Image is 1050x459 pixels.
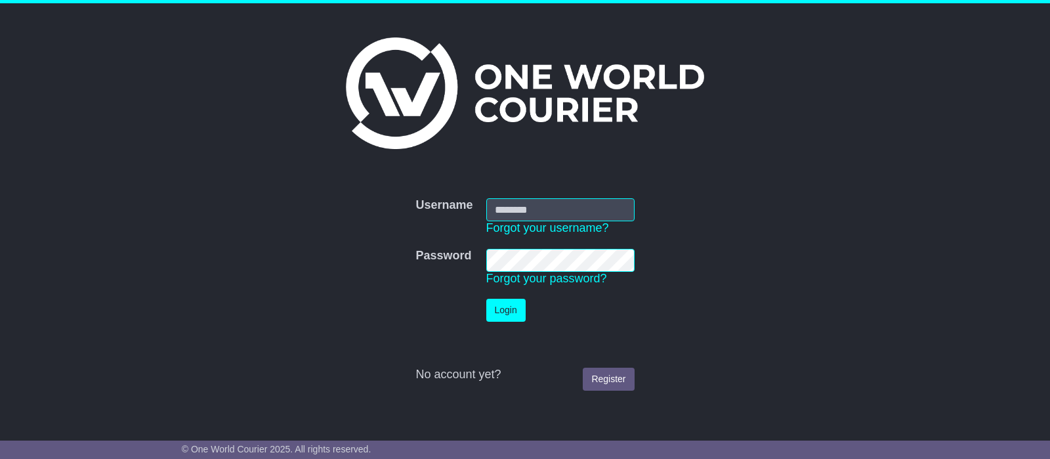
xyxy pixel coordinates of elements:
[486,221,609,234] a: Forgot your username?
[415,368,634,382] div: No account yet?
[182,444,371,454] span: © One World Courier 2025. All rights reserved.
[346,37,704,149] img: One World
[415,198,472,213] label: Username
[486,299,526,322] button: Login
[486,272,607,285] a: Forgot your password?
[415,249,471,263] label: Password
[583,368,634,391] a: Register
